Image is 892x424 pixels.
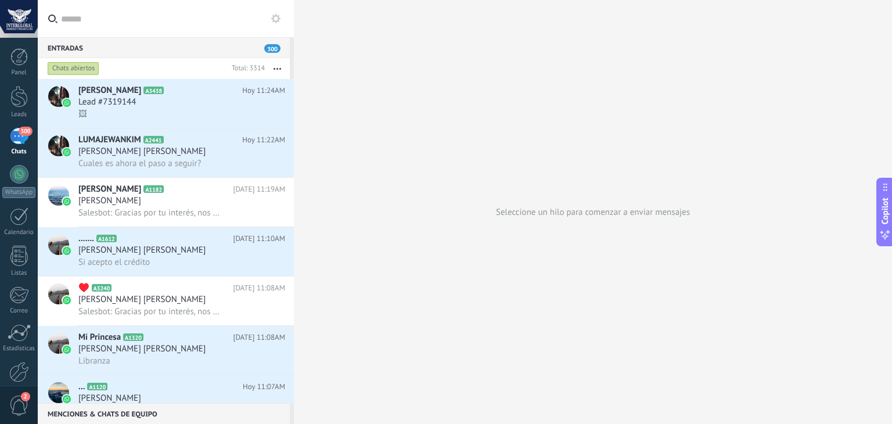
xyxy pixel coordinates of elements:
[38,79,294,128] a: avataricon[PERSON_NAME]A3438Hoy 11:24AMLead #7319144🖼
[78,195,141,207] span: [PERSON_NAME]
[78,109,87,120] span: 🖼
[2,307,36,315] div: Correo
[78,184,141,195] span: [PERSON_NAME]
[78,381,85,393] span: ...
[2,111,36,118] div: Leads
[78,332,121,343] span: Mi Princesa
[233,233,285,245] span: [DATE] 11:10AM
[63,197,71,206] img: icon
[38,375,294,424] a: avataricon...A1120Hoy 11:07AM[PERSON_NAME]
[63,99,71,107] img: icon
[2,229,36,236] div: Calendario
[123,333,143,341] span: A1320
[243,381,285,393] span: Hoy 11:07AM
[2,69,36,77] div: Panel
[63,395,71,403] img: icon
[227,63,265,74] div: Total: 3314
[78,282,89,294] span: ♥️
[233,184,285,195] span: [DATE] 11:19AM
[264,44,280,53] span: 300
[143,87,164,94] span: A3438
[78,158,201,169] span: Cuales es ahora el paso a seguir?
[2,345,36,353] div: Estadísticas
[2,148,36,156] div: Chats
[48,62,99,76] div: Chats abiertos
[92,284,112,292] span: A3240
[879,198,891,225] span: Copilot
[19,127,32,136] span: 300
[78,306,221,317] span: Salesbot: Gracias por tu interés, nos comunicaremos contigo en la mayor brevedad posible.
[233,332,285,343] span: [DATE] 11:08AM
[63,148,71,156] img: icon
[21,392,30,401] span: 2
[63,296,71,304] img: icon
[78,96,136,108] span: Lead #7319144
[38,178,294,227] a: avataricon[PERSON_NAME]A1182[DATE] 11:19AM[PERSON_NAME]Salesbot: Gracias por tu interés, nos comu...
[78,393,141,404] span: [PERSON_NAME]
[78,207,221,218] span: Salesbot: Gracias por tu interés, nos comunicaremos contigo en la mayor brevedad posible.
[87,383,107,390] span: A1120
[38,276,294,325] a: avataricon♥️A3240[DATE] 11:08AM[PERSON_NAME] [PERSON_NAME]Salesbot: Gracias por tu interés, nos c...
[233,282,285,294] span: [DATE] 11:08AM
[63,247,71,255] img: icon
[38,326,294,375] a: avatariconMi PrincesaA1320[DATE] 11:08AM[PERSON_NAME] [PERSON_NAME]Libranza
[242,134,285,146] span: Hoy 11:22AM
[78,233,94,245] span: .......
[96,235,117,242] span: A1612
[78,343,206,355] span: [PERSON_NAME] [PERSON_NAME]
[2,270,36,277] div: Listas
[78,146,206,157] span: [PERSON_NAME] [PERSON_NAME]
[78,294,206,306] span: [PERSON_NAME] [PERSON_NAME]
[2,187,35,198] div: WhatsApp
[78,245,206,256] span: [PERSON_NAME] [PERSON_NAME]
[38,128,294,177] a: avatariconLUMAJEWANKIMA2441Hoy 11:22AM[PERSON_NAME] [PERSON_NAME]Cuales es ahora el paso a seguir?
[78,85,141,96] span: [PERSON_NAME]
[242,85,285,96] span: Hoy 11:24AM
[38,37,290,58] div: Entradas
[78,355,110,366] span: Libranza
[143,185,164,193] span: A1182
[78,134,141,146] span: LUMAJEWANKIM
[38,227,294,276] a: avataricon.......A1612[DATE] 11:10AM[PERSON_NAME] [PERSON_NAME]Si acepto el crédito
[38,403,290,424] div: Menciones & Chats de equipo
[63,346,71,354] img: icon
[143,136,164,143] span: A2441
[78,257,150,268] span: Si acepto el crédito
